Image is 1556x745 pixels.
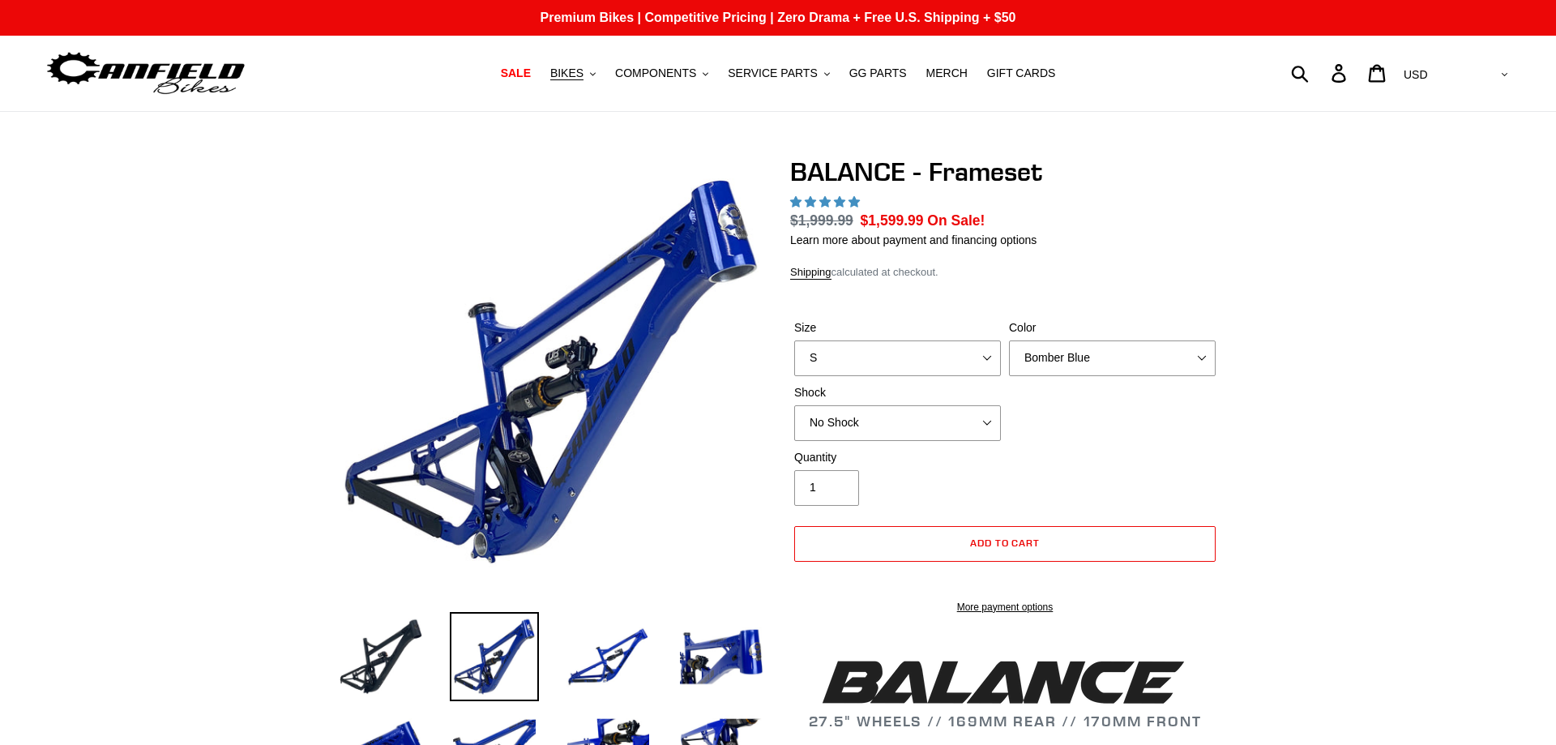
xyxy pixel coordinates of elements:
span: 5.00 stars [790,195,863,208]
span: SALE [501,66,531,80]
label: Color [1009,319,1216,336]
a: GG PARTS [841,62,915,84]
span: COMPONENTS [615,66,696,80]
a: GIFT CARDS [979,62,1064,84]
span: GIFT CARDS [987,66,1056,80]
img: Load image into Gallery viewer, BALANCE - Frameset [336,612,425,701]
span: Add to cart [970,537,1041,549]
h1: BALANCE - Frameset [790,156,1220,187]
a: Learn more about payment and financing options [790,233,1037,246]
span: On Sale! [927,210,985,231]
label: Quantity [794,449,1001,466]
button: BIKES [542,62,604,84]
label: Shock [794,384,1001,401]
img: Load image into Gallery viewer, BALANCE - Frameset [450,612,539,701]
a: MERCH [918,62,976,84]
button: COMPONENTS [607,62,716,84]
h2: 27.5" WHEELS // 169MM REAR // 170MM FRONT [790,655,1220,730]
button: Add to cart [794,526,1216,562]
span: GG PARTS [849,66,907,80]
a: More payment options [794,600,1216,614]
span: BIKES [550,66,583,80]
a: Shipping [790,266,831,280]
img: Load image into Gallery viewer, BALANCE - Frameset [677,612,766,701]
label: Size [794,319,1001,336]
button: SERVICE PARTS [720,62,837,84]
span: MERCH [926,66,968,80]
img: Load image into Gallery viewer, BALANCE - Frameset [563,612,652,701]
s: $1,999.99 [790,212,853,229]
input: Search [1300,55,1341,91]
span: SERVICE PARTS [728,66,817,80]
a: SALE [493,62,539,84]
span: $1,599.99 [861,212,924,229]
div: calculated at checkout. [790,264,1220,280]
img: Canfield Bikes [45,48,247,99]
